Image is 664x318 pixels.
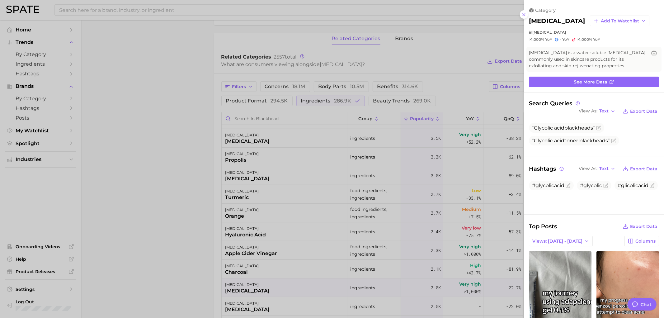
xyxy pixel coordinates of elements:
[630,166,657,172] span: Export Data
[532,30,566,35] span: [MEDICAL_DATA]
[618,183,648,188] span: #glicolicacid
[529,17,585,25] h2: [MEDICAL_DATA]
[529,50,647,69] span: [MEDICAL_DATA] is a water-soluble [MEDICAL_DATA] commonly used in skincare products for its exfol...
[603,183,608,188] button: Flag as miscategorized or irrelevant
[624,236,659,246] button: Columns
[580,183,602,188] span: #glycolic
[566,183,571,188] button: Flag as miscategorized or irrelevant
[554,138,564,144] span: acid
[554,125,564,131] span: acid
[599,109,609,113] span: Text
[574,79,607,85] span: See more data
[560,37,561,42] span: -
[577,165,617,173] button: View AsText
[577,107,617,115] button: View AsText
[529,236,593,246] button: Views: [DATE] - [DATE]
[534,138,553,144] span: Glycolic
[621,107,659,116] button: Export Data
[635,239,656,244] span: Columns
[596,126,601,131] button: Flag as miscategorized or irrelevant
[577,37,592,42] span: >1,000%
[630,224,657,229] span: Export Data
[599,167,609,170] span: Text
[562,37,569,42] span: YoY
[529,30,659,35] div: in
[579,109,597,113] span: View As
[532,138,610,144] span: toner blackheads
[630,109,657,114] span: Export Data
[650,183,655,188] button: Flag as miscategorized or irrelevant
[601,18,639,24] span: Add to Watchlist
[611,138,616,143] button: Flag as miscategorized or irrelevant
[593,37,600,42] span: YoY
[590,16,649,26] button: Add to Watchlist
[545,37,552,42] span: YoY
[529,77,659,87] a: See more data
[579,167,597,170] span: View As
[529,37,544,42] span: >1,000%
[621,164,659,173] button: Export Data
[621,222,659,231] button: Export Data
[532,183,564,188] span: #glycolicacid
[534,125,553,131] span: Glycolic
[529,100,581,107] span: Search Queries
[532,239,582,244] span: Views: [DATE] - [DATE]
[535,7,556,13] span: category
[532,125,595,131] span: blackheads
[529,164,565,173] span: Hashtags
[529,222,557,231] span: Top Posts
